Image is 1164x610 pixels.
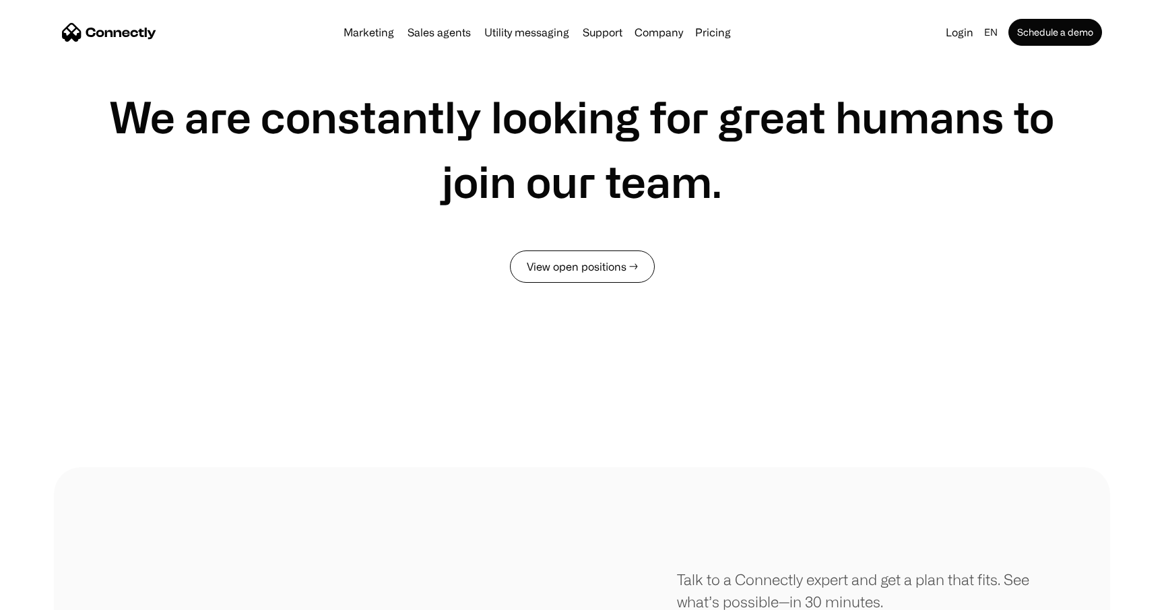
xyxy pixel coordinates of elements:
[984,23,998,42] div: en
[1008,19,1102,46] a: Schedule a demo
[27,586,81,605] ul: Language list
[577,27,628,38] a: Support
[62,22,156,42] a: home
[690,27,736,38] a: Pricing
[979,23,1006,42] div: en
[13,585,81,605] aside: Language selected: English
[510,250,655,283] a: View open positions →
[402,27,476,38] a: Sales agents
[630,23,687,42] div: Company
[108,84,1056,213] h1: We are constantly looking for great humans to join our team.
[940,23,979,42] a: Login
[479,27,575,38] a: Utility messaging
[338,27,399,38] a: Marketing
[635,23,683,42] div: Company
